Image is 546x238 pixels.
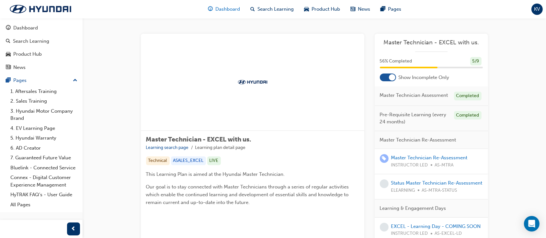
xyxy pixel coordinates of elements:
span: Master Technician Re-Assessment [380,136,456,144]
span: ELEARNING [391,187,415,194]
a: HyTRAK FAQ's - User Guide [8,190,80,200]
span: 56 % Completed [380,58,412,65]
li: Learning plan detail page [195,144,246,152]
span: AS-MTRA-STATUS [422,187,457,194]
a: Search Learning [3,35,80,47]
span: AS-MTRA [435,162,454,169]
div: Dashboard [13,24,38,32]
span: up-icon [73,76,77,85]
span: learningRecordVerb_NONE-icon [380,179,389,188]
span: pages-icon [6,78,11,84]
a: Master Technician Re-Assessment [391,155,468,161]
a: All Pages [8,200,80,210]
span: Pages [388,6,401,13]
a: 7. Guaranteed Future Value [8,153,80,163]
a: Master Technician - EXCEL with us. [380,39,483,46]
span: guage-icon [208,5,213,13]
div: Technical [146,156,170,165]
a: Learning search page [146,145,189,150]
a: 1. Aftersales Training [8,86,80,96]
span: news-icon [350,5,355,13]
div: LIVE [207,156,221,165]
span: INSTRUCTOR LED [391,230,428,237]
span: Learning & Engagement Days [380,205,446,212]
span: This Learning Plan is aimed at the Hyundai Master Technician. [146,171,285,177]
span: search-icon [6,39,10,44]
button: Pages [3,74,80,86]
a: guage-iconDashboard [203,3,245,16]
a: Status Master Technician Re-Assessment [391,180,483,186]
a: car-iconProduct Hub [299,3,345,16]
div: Completed [454,92,482,100]
span: Search Learning [257,6,294,13]
span: prev-icon [71,225,76,233]
span: Our goal is to stay connected with Master Technicians through a series of regular activities whic... [146,184,350,205]
a: News [3,62,80,74]
a: Dashboard [3,22,80,34]
button: DashboardSearch LearningProduct HubNews [3,21,80,74]
a: 3. Hyundai Motor Company Brand [8,106,80,123]
span: Pre-Requisite Learning (every 24 months) [380,111,449,126]
a: Bluelink - Connected Service [8,163,80,173]
div: Search Learning [13,38,49,45]
div: Pages [13,77,27,84]
img: Trak [235,79,270,85]
div: Product Hub [13,51,42,58]
span: News [358,6,370,13]
a: 4. EV Learning Page [8,123,80,133]
span: AS-EXCEL-LD [435,230,462,237]
a: news-iconNews [345,3,375,16]
span: learningRecordVerb_ENROLL-icon [380,154,389,163]
span: learningRecordVerb_NONE-icon [380,223,389,232]
a: search-iconSearch Learning [245,3,299,16]
div: 5 / 9 [470,57,482,66]
span: Product Hub [312,6,340,13]
span: guage-icon [6,25,11,31]
span: news-icon [6,65,11,71]
img: Trak [3,2,78,16]
a: Product Hub [3,48,80,60]
a: 6. AD Creator [8,143,80,153]
button: KV [531,4,543,15]
span: car-icon [6,51,11,57]
a: 5. Hyundai Warranty [8,133,80,143]
span: Master Technician Assessment [380,92,448,99]
a: EXCEL - Learning Day - COMING SOON [391,223,481,229]
span: Show Incomplete Only [399,74,449,81]
div: News [13,64,26,71]
span: Dashboard [215,6,240,13]
span: Master Technician - EXCEL with us. [146,136,251,143]
a: Connex - Digital Customer Experience Management [8,173,80,190]
span: INSTRUCTOR LED [391,162,428,169]
div: Completed [454,111,482,120]
div: Open Intercom Messenger [524,216,540,232]
span: KV [534,6,540,13]
a: pages-iconPages [375,3,406,16]
span: pages-icon [381,5,385,13]
div: ASALES_EXCEL [171,156,206,165]
span: search-icon [250,5,255,13]
a: 2. Sales Training [8,96,80,106]
span: car-icon [304,5,309,13]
